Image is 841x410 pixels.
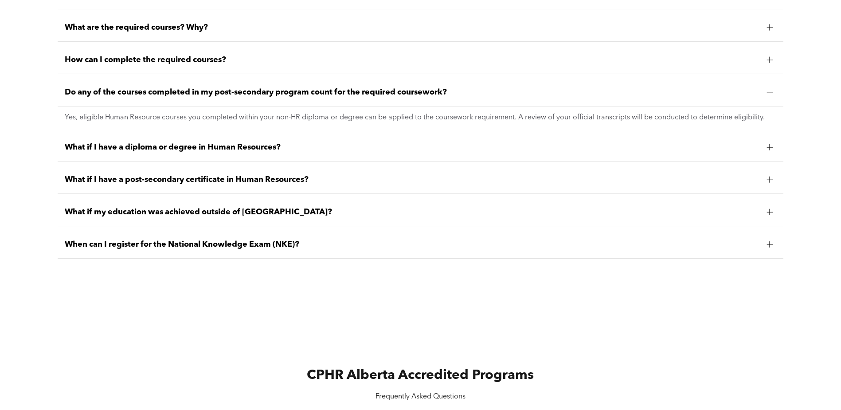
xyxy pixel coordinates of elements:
span: What if I have a post-secondary certificate in Human Resources? [65,175,759,185]
span: What are the required courses? Why? [65,23,759,32]
p: Yes, eligible Human Resource courses you completed within your non-HR diploma or degree can be ap... [65,114,776,122]
span: Frequently Asked Questions [376,393,465,400]
span: Do any of the courses completed in my post-secondary program count for the required coursework? [65,87,759,97]
span: What if my education was achieved outside of [GEOGRAPHIC_DATA]? [65,207,759,217]
span: CPHR Alberta Accredited Programs [307,369,534,382]
span: How can I complete the required courses? [65,55,759,65]
span: What if I have a diploma or degree in Human Resources? [65,142,759,152]
span: When can I register for the National Knowledge Exam (NKE)? [65,240,759,249]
